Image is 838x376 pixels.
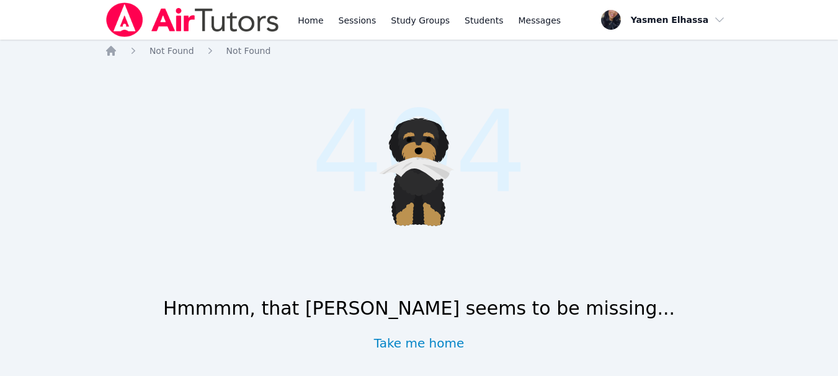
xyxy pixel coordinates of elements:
span: 404 [311,68,527,237]
h1: Hmmmm, that [PERSON_NAME] seems to be missing... [163,297,675,320]
a: Take me home [374,334,465,352]
span: Not Found [226,46,271,56]
a: Not Found [226,45,271,57]
img: Air Tutors [105,2,280,37]
a: Not Found [149,45,194,57]
nav: Breadcrumb [105,45,733,57]
span: Not Found [149,46,194,56]
span: Messages [519,14,561,27]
